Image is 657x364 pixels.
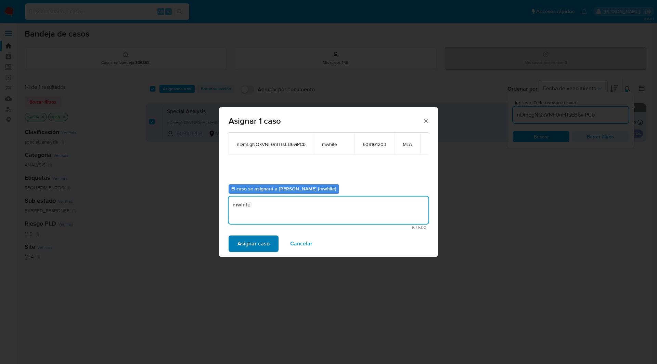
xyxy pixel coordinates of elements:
[322,141,346,147] span: mwhite
[237,236,270,251] span: Asignar caso
[219,107,438,257] div: assign-modal
[403,141,412,147] span: MLA
[423,118,429,124] button: Cerrar ventana
[290,236,312,251] span: Cancelar
[363,141,386,147] span: 609101203
[281,235,321,252] button: Cancelar
[237,141,306,147] span: nDmEgNQkVNF0nHTsEB6viPCb
[231,225,426,230] span: Máximo 500 caracteres
[231,185,336,192] b: El caso se asignará a [PERSON_NAME] (mwhite)
[229,197,428,224] textarea: mwhite
[229,235,279,252] button: Asignar caso
[229,117,423,125] span: Asignar 1 caso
